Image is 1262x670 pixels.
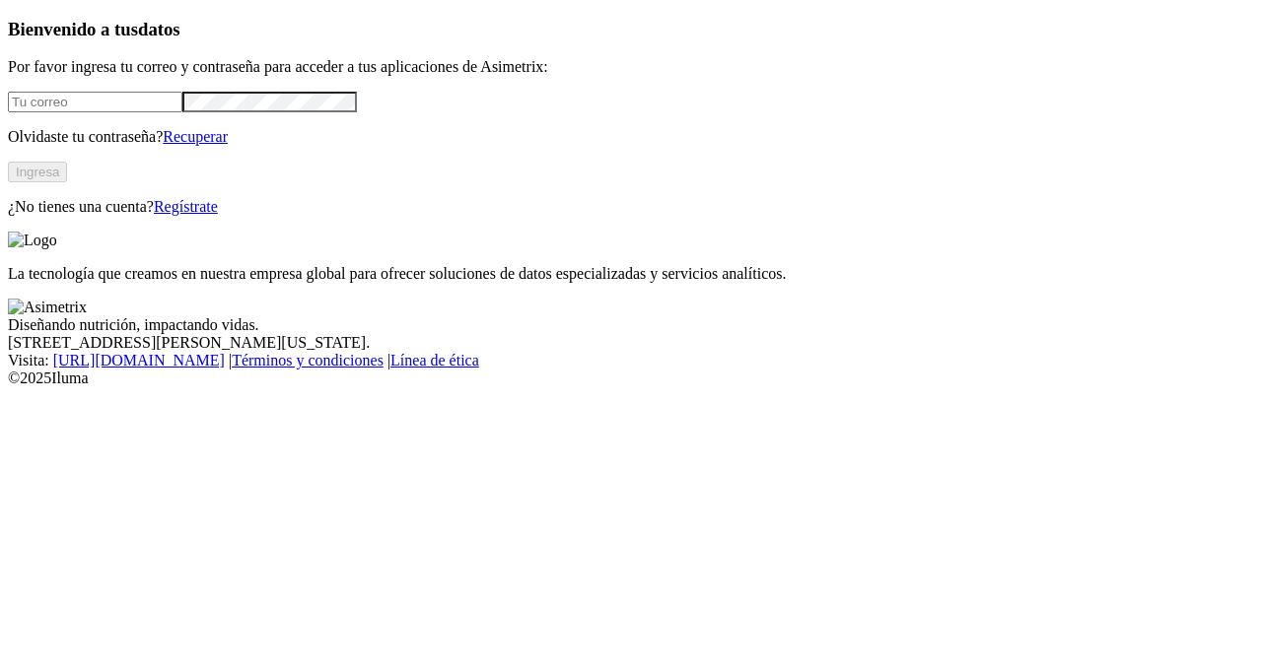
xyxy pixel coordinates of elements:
a: Términos y condiciones [232,352,384,368]
button: Ingresa [8,162,67,182]
div: Visita : | | [8,352,1254,369]
span: datos [138,19,180,39]
p: Por favor ingresa tu correo y contraseña para acceder a tus aplicaciones de Asimetrix: [8,58,1254,76]
p: Olvidaste tu contraseña? [8,128,1254,146]
p: La tecnología que creamos en nuestra empresa global para ofrecer soluciones de datos especializad... [8,265,1254,283]
img: Logo [8,232,57,249]
a: Regístrate [154,198,218,215]
div: [STREET_ADDRESS][PERSON_NAME][US_STATE]. [8,334,1254,352]
input: Tu correo [8,92,182,112]
div: © 2025 Iluma [8,369,1254,387]
p: ¿No tienes una cuenta? [8,198,1254,216]
h3: Bienvenido a tus [8,19,1254,40]
a: [URL][DOMAIN_NAME] [53,352,225,368]
img: Asimetrix [8,299,87,316]
a: Línea de ética [390,352,479,368]
a: Recuperar [163,128,228,145]
div: Diseñando nutrición, impactando vidas. [8,316,1254,334]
